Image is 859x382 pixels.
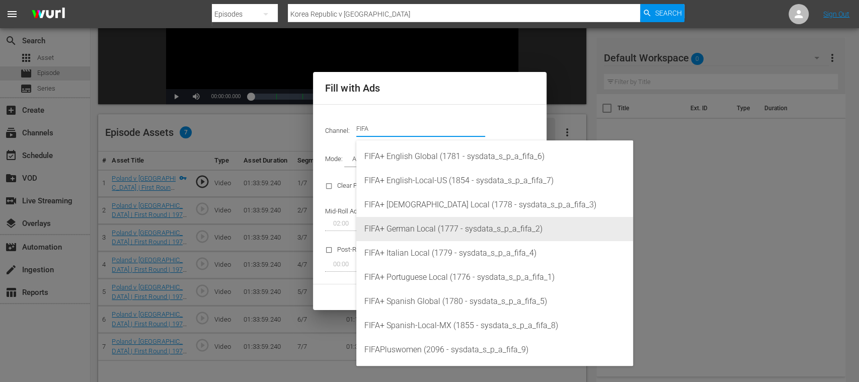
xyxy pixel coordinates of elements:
div: FIFA+ [DEMOGRAPHIC_DATA] Local (1778 - sysdata_s_p_a_fifa_3) [364,193,625,217]
div: Post-Roll Ad Break (Duration or Break Template): [319,237,491,278]
a: Sign Out [823,10,849,18]
div: FIFA+ English-Local-US (1854 - sysdata_s_p_a_fifa_7) [364,169,625,193]
div: FIFA+ Italian Local (1779 - sysdata_s_p_a_fifa_4) [364,241,625,265]
div: FIFA+ English Global (1781 - sysdata_s_p_a_fifa_6) [364,144,625,169]
div: FIFA+ German Local (1777 - sysdata_s_p_a_fifa_2) [364,217,625,241]
div: FIFA+ Spanish Global (1780 - sysdata_s_p_a_fifa_5) [364,289,625,314]
div: Clear Promos Manually Added To Episode [319,173,491,199]
span: menu [6,8,18,20]
img: ans4CAIJ8jUAAAAAAAAAAAAAAAAAAAAAAAAgQb4GAAAAAAAAAAAAAAAAAAAAAAAAJMjXAAAAAAAAAAAAAAAAAAAAAAAAgAT5G... [24,3,72,26]
div: FIFA+ Spanish-Local-MX (1855 - sysdata_s_p_a_fifa_8) [364,314,625,338]
div: Ad Break Duration [344,153,416,167]
h2: Fill with Ads [325,80,534,96]
span: Mid-Roll Ad Break (Duration or Break Template): [325,207,459,215]
div: FIFA+ Portuguese Local (1776 - sysdata_s_p_a_fifa_1) [364,265,625,289]
div: FIFAPluswomen (2096 - sysdata_s_p_a_fifa_9) [364,338,625,362]
span: Search [655,4,681,22]
div: Mode: [319,147,540,173]
span: Channel: [325,127,356,134]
